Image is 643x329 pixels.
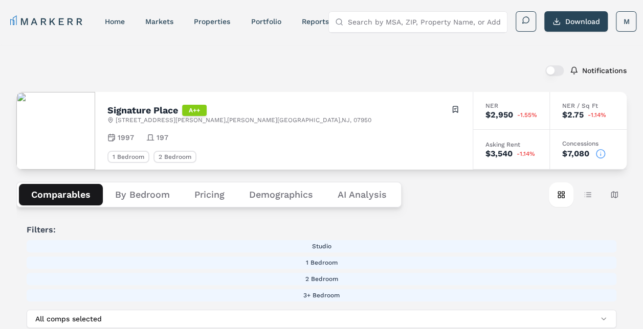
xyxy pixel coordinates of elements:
a: MARKERR [10,14,84,29]
div: $2.75 [562,111,584,119]
button: 3+ Bedroom [27,289,616,301]
span: 1997 [118,132,134,143]
div: $2,950 [485,111,513,119]
button: M [616,11,636,32]
button: 1 Bedroom [27,256,616,269]
div: A++ [182,105,207,116]
div: $7,080 [562,150,589,158]
button: Demographics [237,184,325,205]
div: NER / Sq Ft [562,103,614,109]
button: Studio [27,240,616,252]
span: 197 [157,132,168,143]
span: [STREET_ADDRESS][PERSON_NAME] , [PERSON_NAME][GEOGRAPHIC_DATA] , NJ , 07950 [116,116,371,124]
div: Concessions [562,140,614,147]
a: Portfolio [251,17,281,26]
span: -1.14% [517,151,535,157]
a: markets [145,17,173,26]
button: Download [544,11,608,32]
div: 2 Bedroom [153,151,196,163]
div: NER [485,103,537,109]
label: Notifications [582,67,627,74]
a: home [105,17,125,26]
button: AI Analysis [325,184,399,205]
span: M [623,16,629,27]
button: All comps selected [27,310,616,328]
a: reports [301,17,328,26]
span: -1.55% [517,112,537,118]
button: 2 Bedroom [27,273,616,285]
div: Asking Rent [485,142,537,148]
input: Search by MSA, ZIP, Property Name, or Address [347,12,501,32]
button: By Bedroom [103,184,182,205]
span: -1.14% [588,112,606,118]
button: Pricing [182,184,237,205]
a: properties [194,17,230,26]
button: Comparables [19,184,103,205]
div: 1 Bedroom [107,151,149,163]
span: Filters: [27,224,616,236]
div: $3,540 [485,150,513,158]
h2: Signature Place [107,106,178,115]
